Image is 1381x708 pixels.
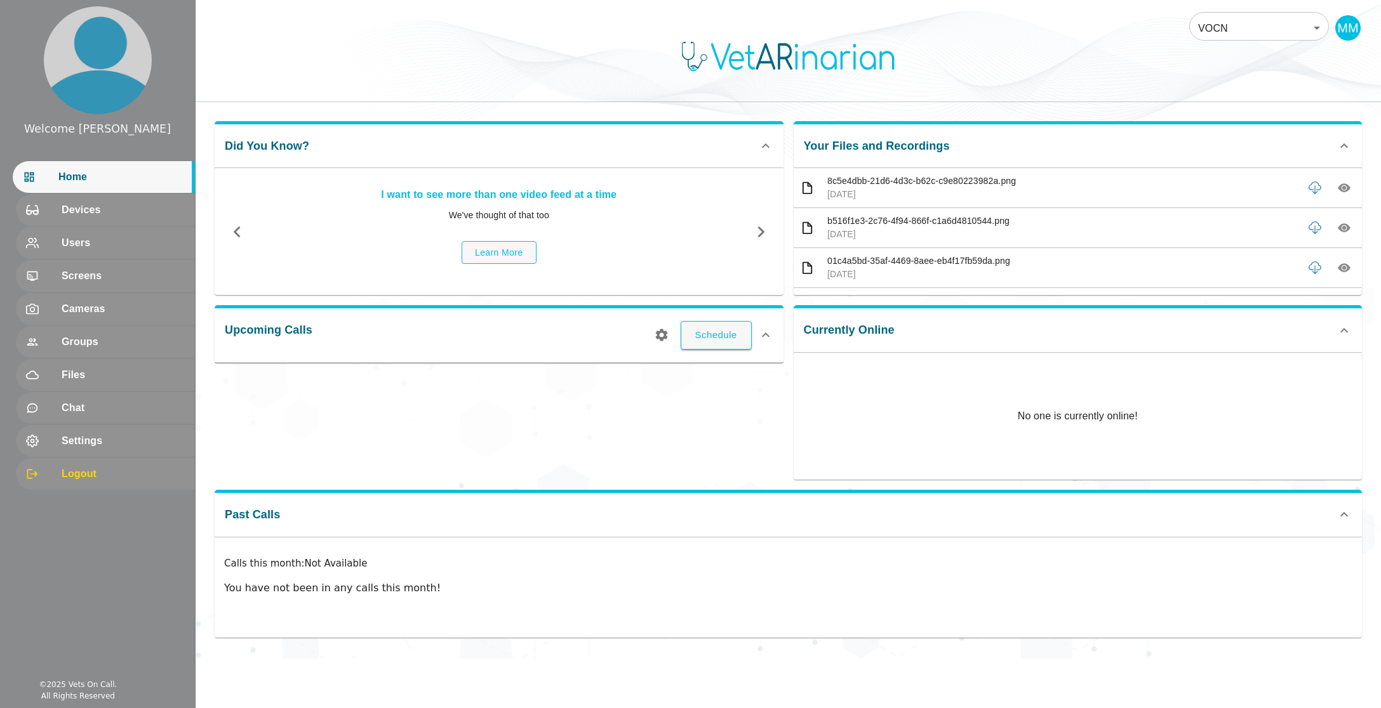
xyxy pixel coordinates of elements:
[827,174,1297,188] p: 8c5e4dbb-21d6-4d3c-b62c-c9e80223982a.png
[827,214,1297,228] p: b516f1e3-2c76-4f94-866f-c1a6d4810544.png
[62,400,185,416] span: Chat
[58,169,185,185] span: Home
[13,161,195,193] div: Home
[1189,10,1329,46] div: VOCN
[16,227,195,259] div: Users
[24,121,171,137] div: Welcome [PERSON_NAME]
[266,187,732,202] p: I want to see more than one video feed at a time
[1018,353,1138,480] p: No one is currently online!
[16,425,195,457] div: Settings
[62,466,185,482] span: Logout
[16,293,195,325] div: Cameras
[224,556,1352,571] p: Calls this month : Not Available
[674,41,903,72] img: Logo
[827,254,1297,268] p: 01c4a5bd-35af-4469-8aee-eb4f17fb59da.png
[62,202,185,218] span: Devices
[827,268,1297,281] p: [DATE]
[266,209,732,222] p: We've thought of that too
[224,580,1352,596] p: You have not been in any calls this month!
[16,194,195,226] div: Devices
[827,228,1297,241] p: [DATE]
[62,334,185,350] span: Groups
[827,188,1297,201] p: [DATE]
[62,367,185,383] span: Files
[41,690,115,702] div: All Rights Reserved
[62,268,185,284] span: Screens
[16,260,195,292] div: Screens
[827,294,1297,308] p: e582a9f4-984a-40e0-bd2c-c82f0a2ccf28.png
[62,301,185,317] span: Cameras
[16,359,195,391] div: Files
[44,6,152,114] img: profile.png
[16,458,195,490] div: Logout
[1335,15,1361,41] div: MM
[681,321,752,349] button: Schedule
[62,433,185,449] span: Settings
[16,326,195,358] div: Groups
[62,235,185,251] span: Users
[39,679,117,690] div: © 2025 Vets On Call.
[16,392,195,424] div: Chat
[462,241,537,265] button: Learn More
